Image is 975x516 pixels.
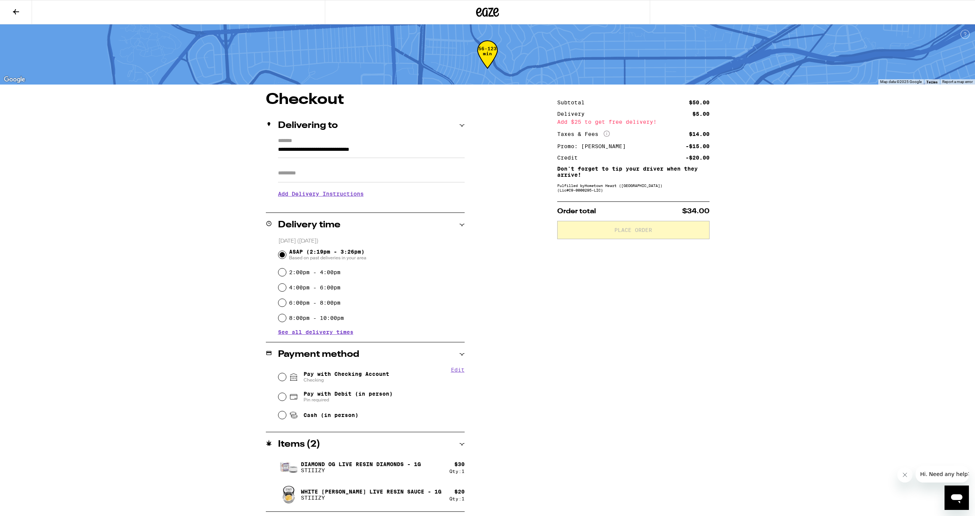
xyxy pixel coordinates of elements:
iframe: Button to launch messaging window [945,486,969,510]
p: Diamond OG Live Resin Diamonds - 1g [301,461,421,467]
h2: Delivery time [278,220,340,230]
p: White [PERSON_NAME] Live Resin Sauce - 1g [301,489,441,495]
div: Qty: 1 [449,496,465,501]
div: Promo: [PERSON_NAME] [557,144,631,149]
img: White Walker Live Resin Sauce - 1g [278,484,299,505]
a: Report a map error [942,80,973,84]
button: Edit [451,367,465,373]
label: 6:00pm - 8:00pm [289,300,340,306]
span: Hi. Need any help? [5,5,55,11]
a: Terms [926,80,938,84]
p: We'll contact you at [PHONE_NUMBER] when we arrive [278,203,465,209]
div: $50.00 [689,100,710,105]
span: Checking [304,377,389,383]
span: Pay with Checking Account [304,371,389,383]
button: See all delivery times [278,329,353,335]
h2: Payment method [278,350,359,359]
p: STIIIZY [301,467,421,473]
div: Qty: 1 [449,469,465,474]
span: Map data ©2025 Google [880,80,922,84]
div: Taxes & Fees [557,131,610,137]
span: $34.00 [682,208,710,215]
p: Don't forget to tip your driver when they arrive! [557,166,710,178]
div: Subtotal [557,100,590,105]
span: Pay with Debit (in person) [304,391,393,397]
span: Order total [557,208,596,215]
label: 2:00pm - 4:00pm [289,269,340,275]
p: [DATE] ([DATE]) [278,238,465,245]
span: Pin required [304,397,393,403]
div: 56-123 min [477,46,498,75]
div: $ 30 [454,461,465,467]
span: ASAP (2:19pm - 3:26pm) [289,249,366,261]
p: STIIIZY [301,495,441,501]
h2: Items ( 2 ) [278,440,320,449]
div: $ 20 [454,489,465,495]
div: -$20.00 [686,155,710,160]
iframe: Close message [897,467,913,482]
h3: Add Delivery Instructions [278,185,465,203]
iframe: Message from company [916,466,969,482]
span: Place Order [614,227,652,233]
img: Google [2,75,27,85]
label: 4:00pm - 6:00pm [289,284,340,291]
h2: Delivering to [278,121,338,130]
h1: Checkout [266,92,465,107]
div: Add $25 to get free delivery! [557,119,710,125]
a: Open this area in Google Maps (opens a new window) [2,75,27,85]
div: Delivery [557,111,590,117]
div: Fulfilled by Hometown Heart ([GEOGRAPHIC_DATA]) (Lic# C9-0000295-LIC ) [557,183,710,192]
div: -$15.00 [686,144,710,149]
label: 8:00pm - 10:00pm [289,315,344,321]
button: Place Order [557,221,710,239]
div: Credit [557,155,583,160]
span: Based on past deliveries in your area [289,255,366,261]
img: Diamond OG Live Resin Diamonds - 1g [278,457,299,478]
div: $5.00 [692,111,710,117]
span: Cash (in person) [304,412,358,418]
div: $14.00 [689,131,710,137]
